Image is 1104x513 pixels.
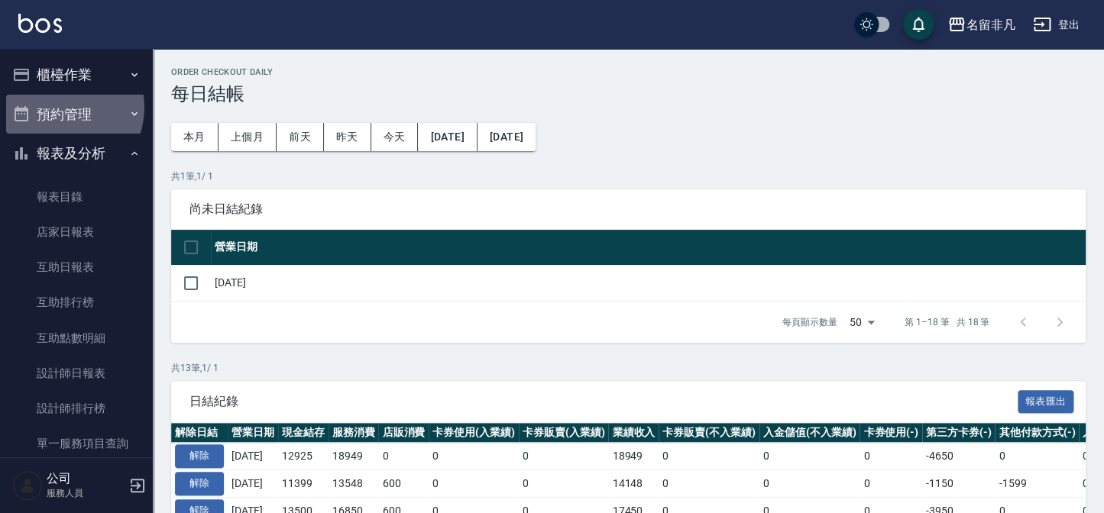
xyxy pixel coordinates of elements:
[941,9,1021,40] button: 名留非凡
[429,423,519,443] th: 卡券使用(入業績)
[782,315,837,329] p: 每頁顯示數量
[903,9,934,40] button: save
[608,423,659,443] th: 業績收入
[329,470,379,498] td: 13548
[18,14,62,33] img: Logo
[329,443,379,470] td: 18949
[922,470,996,498] td: -1150
[922,423,996,443] th: 第三方卡券(-)
[6,426,147,461] a: 單一服務項目查詢
[228,423,278,443] th: 營業日期
[47,471,125,486] h5: 公司
[860,443,922,470] td: 0
[278,470,329,498] td: 11399
[171,83,1086,105] h3: 每日結帳
[519,423,609,443] th: 卡券販賣(入業績)
[429,470,519,498] td: 0
[995,423,1079,443] th: 其他付款方式(-)
[219,123,277,151] button: 上個月
[1018,390,1074,414] button: 報表匯出
[659,443,759,470] td: 0
[659,470,759,498] td: 0
[278,423,329,443] th: 現金結存
[371,123,419,151] button: 今天
[378,470,429,498] td: 600
[175,444,224,468] button: 解除
[324,123,371,151] button: 昨天
[278,443,329,470] td: 12925
[995,470,1079,498] td: -1599
[378,423,429,443] th: 店販消費
[228,470,278,498] td: [DATE]
[47,486,125,500] p: 服務人員
[6,250,147,285] a: 互助日報表
[1018,393,1074,408] a: 報表匯出
[905,315,989,329] p: 第 1–18 筆 共 18 筆
[189,394,1018,409] span: 日結紀錄
[211,230,1086,266] th: 營業日期
[171,169,1086,183] p: 共 1 筆, 1 / 1
[1027,11,1086,39] button: 登出
[478,123,536,151] button: [DATE]
[171,67,1086,77] h2: Order checkout daily
[6,391,147,426] a: 設計師排行榜
[211,265,1086,301] td: [DATE]
[6,356,147,391] a: 設計師日報表
[6,321,147,356] a: 互助點數明細
[6,179,147,215] a: 報表目錄
[6,285,147,320] a: 互助排行榜
[966,15,1015,34] div: 名留非凡
[659,423,759,443] th: 卡券販賣(不入業績)
[329,423,379,443] th: 服務消費
[860,423,922,443] th: 卡券使用(-)
[6,95,147,134] button: 預約管理
[860,470,922,498] td: 0
[922,443,996,470] td: -4650
[171,423,228,443] th: 解除日結
[189,202,1067,217] span: 尚未日結紀錄
[6,215,147,250] a: 店家日報表
[6,55,147,95] button: 櫃檯作業
[429,443,519,470] td: 0
[418,123,477,151] button: [DATE]
[519,470,609,498] td: 0
[995,443,1079,470] td: 0
[759,423,860,443] th: 入金儲值(不入業績)
[6,134,147,173] button: 報表及分析
[759,470,860,498] td: 0
[378,443,429,470] td: 0
[608,470,659,498] td: 14148
[175,472,224,495] button: 解除
[171,123,219,151] button: 本月
[608,443,659,470] td: 18949
[519,443,609,470] td: 0
[759,443,860,470] td: 0
[843,302,880,343] div: 50
[12,470,43,501] img: Person
[171,361,1086,375] p: 共 13 筆, 1 / 1
[277,123,324,151] button: 前天
[228,443,278,470] td: [DATE]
